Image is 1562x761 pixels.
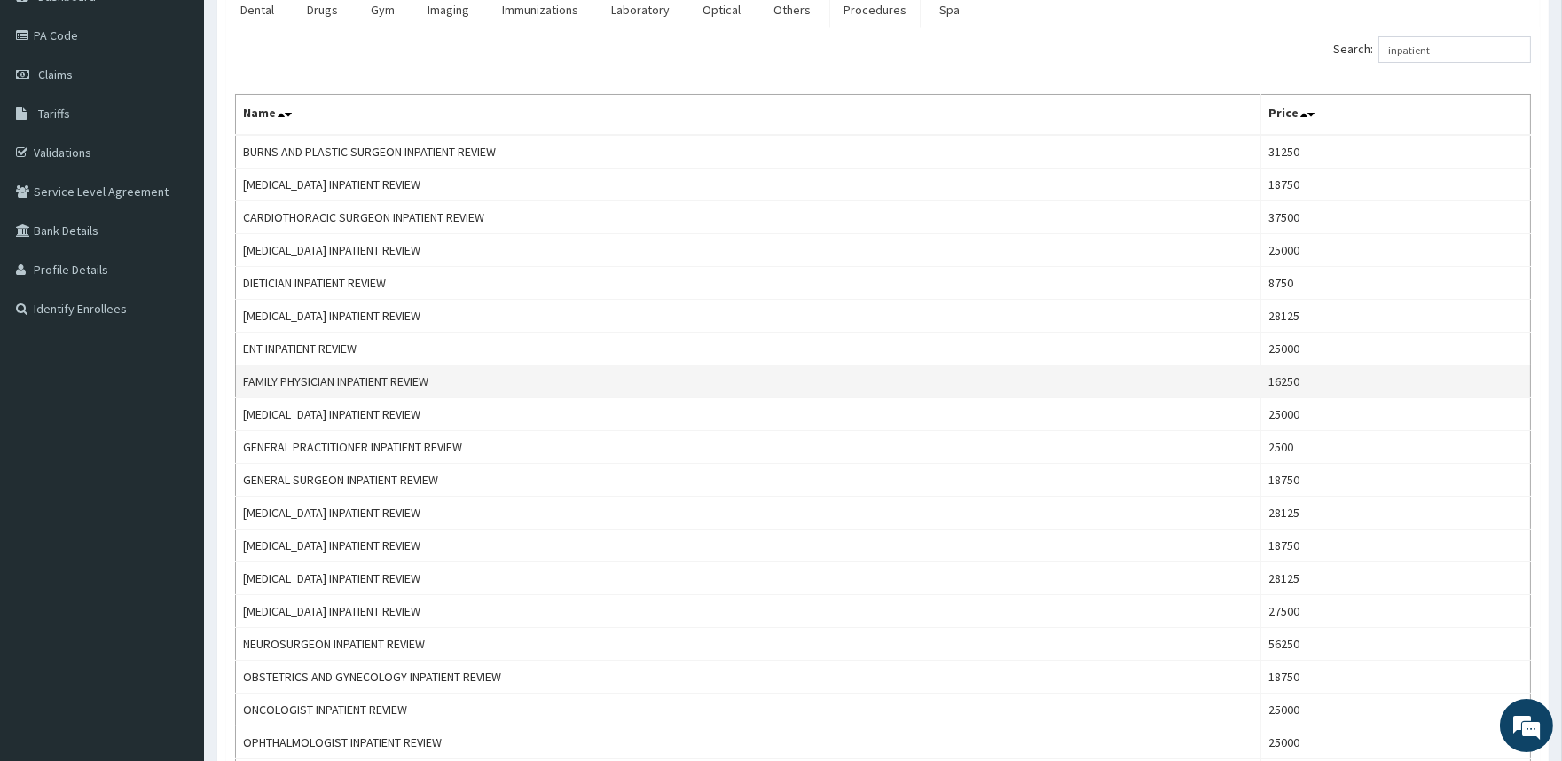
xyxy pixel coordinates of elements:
[236,95,1261,136] th: Name
[236,661,1261,694] td: OBSTETRICS AND GYNECOLOGY INPATIENT REVIEW
[236,234,1261,267] td: [MEDICAL_DATA] INPATIENT REVIEW
[1260,398,1530,431] td: 25000
[236,562,1261,595] td: [MEDICAL_DATA] INPATIENT REVIEW
[236,333,1261,365] td: ENT INPATIENT REVIEW
[236,431,1261,464] td: GENERAL PRACTITIONER INPATIENT REVIEW
[1260,628,1530,661] td: 56250
[1260,497,1530,530] td: 28125
[38,67,73,82] span: Claims
[1260,333,1530,365] td: 25000
[1260,595,1530,628] td: 27500
[1260,365,1530,398] td: 16250
[103,224,245,403] span: We're online!
[236,267,1261,300] td: DIETICIAN INPATIENT REVIEW
[236,530,1261,562] td: [MEDICAL_DATA] INPATIENT REVIEW
[1260,267,1530,300] td: 8750
[236,464,1261,497] td: GENERAL SURGEON INPATIENT REVIEW
[236,169,1261,201] td: [MEDICAL_DATA] INPATIENT REVIEW
[1260,530,1530,562] td: 18750
[291,9,334,51] div: Minimize live chat window
[1260,562,1530,595] td: 28125
[1260,661,1530,694] td: 18750
[236,726,1261,759] td: OPHTHALMOLOGIST INPATIENT REVIEW
[236,201,1261,234] td: CARDIOTHORACIC SURGEON INPATIENT REVIEW
[236,135,1261,169] td: BURNS AND PLASTIC SURGEON INPATIENT REVIEW
[1260,726,1530,759] td: 25000
[92,99,298,122] div: Chat with us now
[1260,431,1530,464] td: 2500
[236,694,1261,726] td: ONCOLOGIST INPATIENT REVIEW
[236,365,1261,398] td: FAMILY PHYSICIAN INPATIENT REVIEW
[1333,36,1531,63] label: Search:
[1260,694,1530,726] td: 25000
[236,595,1261,628] td: [MEDICAL_DATA] INPATIENT REVIEW
[1260,234,1530,267] td: 25000
[236,497,1261,530] td: [MEDICAL_DATA] INPATIENT REVIEW
[1260,135,1530,169] td: 31250
[9,484,338,546] textarea: Type your message and hit 'Enter'
[1260,464,1530,497] td: 18750
[38,106,70,122] span: Tariffs
[1260,201,1530,234] td: 37500
[1378,36,1531,63] input: Search:
[1260,169,1530,201] td: 18750
[236,628,1261,661] td: NEUROSURGEON INPATIENT REVIEW
[236,398,1261,431] td: [MEDICAL_DATA] INPATIENT REVIEW
[33,89,72,133] img: d_794563401_company_1708531726252_794563401
[1260,95,1530,136] th: Price
[1260,300,1530,333] td: 28125
[236,300,1261,333] td: [MEDICAL_DATA] INPATIENT REVIEW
